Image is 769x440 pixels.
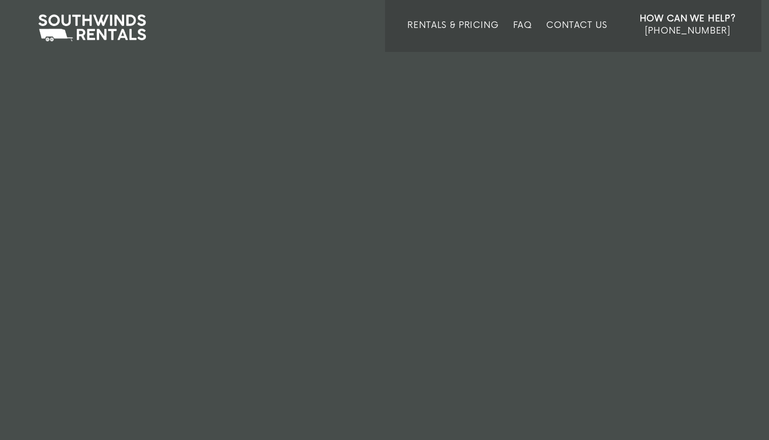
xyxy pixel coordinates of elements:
[645,26,730,36] span: [PHONE_NUMBER]
[640,13,736,44] a: How Can We Help? [PHONE_NUMBER]
[33,12,151,44] img: Southwinds Rentals Logo
[546,20,607,52] a: Contact Us
[640,14,736,24] strong: How Can We Help?
[407,20,498,52] a: Rentals & Pricing
[513,20,533,52] a: FAQ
